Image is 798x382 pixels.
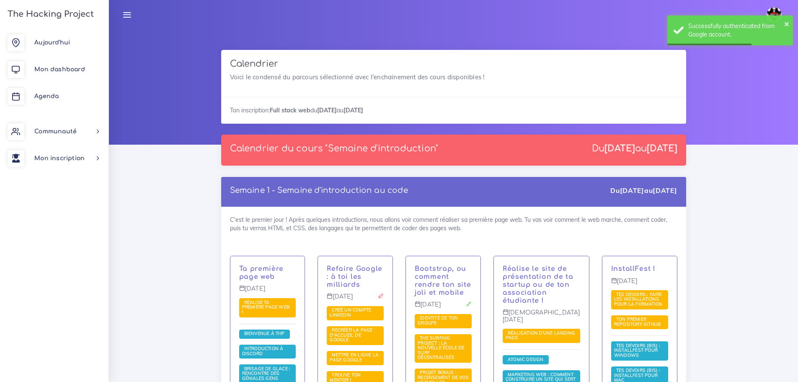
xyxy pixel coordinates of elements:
strong: [DATE] [317,107,337,114]
span: Bienvenue à THP [242,330,287,336]
a: Semaine 1 - Semaine d'introduction au code [230,186,408,195]
a: Identité de ton groupe [418,315,458,326]
a: Ta première page web [239,265,284,281]
strong: Full stack web [270,107,310,114]
a: Réalisation d'une landing page [506,330,575,341]
p: Calendrier du cours "Semaine d'introduction" [230,143,439,154]
span: Tes devoirs : faire les installations pour la formation [614,291,665,307]
div: Du au [592,143,677,154]
a: Atomic Design [506,356,546,362]
a: Créé un compte LinkedIn [330,307,371,318]
a: Ton premier repository GitHub [614,317,663,327]
a: InstallFest ! [611,265,656,273]
span: Mon dashboard [34,66,85,73]
div: Du au [610,186,677,195]
a: Bienvenue à THP [242,331,287,337]
a: The Surfing Project : la nouvelle école de surf décentralisée [418,335,465,361]
a: Introduction à Discord [242,346,284,357]
a: Bootstrap, ou comment rendre ton site joli et mobile [415,265,471,296]
a: Réalise ta première page web ! [242,299,290,315]
img: avatar [767,7,782,22]
p: [DATE] [611,278,668,291]
span: Communauté [34,128,77,135]
strong: [DATE] [343,107,363,114]
span: Tes devoirs (bis) : Installfest pour Windows [614,343,661,358]
p: [DEMOGRAPHIC_DATA][DATE] [503,309,580,330]
a: Brisage de glace : rencontre des géniales gens [242,366,291,382]
span: Recréer la page d'accueil de Google [330,327,372,343]
div: Ton inscription: du au [221,97,686,123]
button: × [784,19,789,28]
a: Refaire Google : à toi les milliards [327,265,382,288]
p: Voici le condensé du parcours sélectionné avec l'enchainement des cours disponibles ! [230,72,677,82]
a: Mettre en ligne la page Google [330,352,379,363]
p: [DATE] [239,285,296,299]
p: [DATE] [327,293,384,307]
span: Aujourd'hui [34,39,70,46]
span: Introduction à Discord [242,346,284,356]
a: Tes devoirs (bis) : Installfest pour Windows [614,343,661,359]
div: Successfully authenticated from Google account. [688,22,787,39]
h3: The Hacking Project [5,10,94,19]
strong: [DATE] [653,186,677,195]
a: Tes devoirs : faire les installations pour la formation [614,292,665,307]
span: Mon inscription [34,155,85,161]
h3: Calendrier [230,59,677,69]
strong: [DATE] [620,186,644,195]
p: [DATE] [415,301,472,314]
strong: [DATE] [647,143,677,153]
a: Recréer la page d'accueil de Google [330,327,372,343]
span: Agenda [34,93,59,99]
a: Réalise le site de présentation de ta startup ou de ton association étudiante ! [503,265,573,304]
span: Mettre en ligne la page Google [330,352,379,363]
strong: [DATE] [604,143,635,153]
span: Brisage de glace : rencontre des géniales gens [242,366,291,381]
